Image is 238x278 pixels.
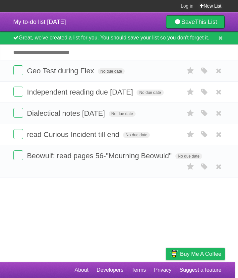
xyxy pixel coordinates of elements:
span: No due date [98,68,125,74]
span: Independent reading due [DATE] [27,88,135,96]
span: My to-do list [DATE] [13,19,66,25]
span: No due date [175,153,202,159]
span: read Curious Incident till end [27,130,121,139]
a: Privacy [154,264,171,276]
a: Terms [132,264,146,276]
span: Buy me a coffee [180,248,221,260]
label: Star task [184,129,197,140]
a: About [75,264,89,276]
a: SaveThis List [166,15,225,29]
label: Done [13,65,23,75]
span: No due date [109,111,136,117]
a: Suggest a feature [180,264,221,276]
label: Star task [184,87,197,98]
label: Star task [184,65,197,76]
label: Done [13,150,23,160]
span: No due date [123,132,150,138]
span: No due date [137,90,163,96]
span: Dialectical notes [DATE] [27,109,107,117]
label: Done [13,87,23,97]
img: Buy me a coffee [169,248,178,259]
label: Star task [184,108,197,119]
label: Done [13,129,23,139]
a: Buy me a coffee [166,248,225,260]
a: Developers [96,264,123,276]
b: This List [195,19,217,25]
span: Geo Test during Flex [27,67,96,75]
span: Beowulf: read pages 56-"Mourning Beowuld" [27,152,173,160]
label: Done [13,108,23,118]
label: Star task [184,161,197,172]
